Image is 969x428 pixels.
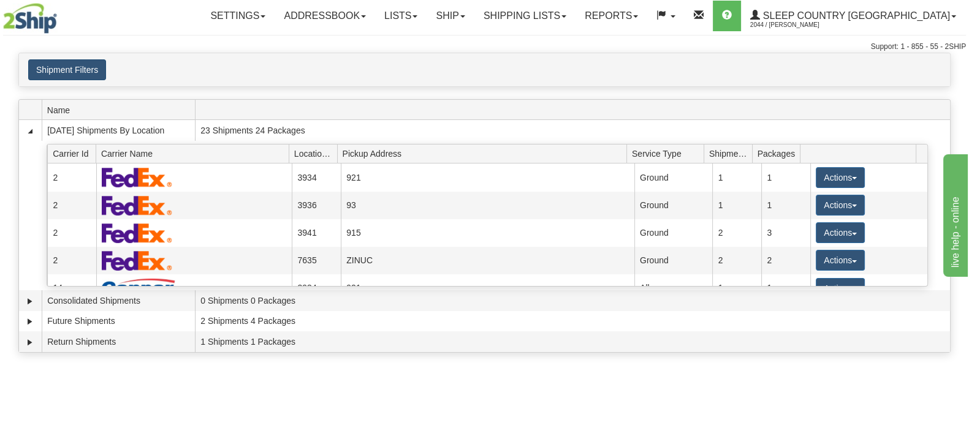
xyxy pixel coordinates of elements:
td: 921 [341,274,634,302]
td: 2 [47,247,96,274]
td: 2 [47,219,96,247]
td: Ground [634,163,713,191]
td: 1 [761,163,810,191]
button: Actions [816,250,865,271]
td: 1 [761,274,810,302]
td: All [634,274,713,302]
a: Shipping lists [474,1,576,31]
td: 1 [761,192,810,219]
a: Collapse [24,125,36,137]
span: Service Type [632,144,704,163]
img: Canpar [102,279,175,298]
a: Ship [427,1,474,31]
td: 3936 [292,192,341,219]
a: Reports [576,1,647,31]
td: [DATE] Shipments By Location [42,120,195,141]
td: 93 [341,192,634,219]
td: 23 Shipments 24 Packages [195,120,950,141]
a: Settings [201,1,275,31]
span: Sleep Country [GEOGRAPHIC_DATA] [760,10,950,21]
td: 2 [47,163,96,191]
a: Expand [24,295,36,307]
td: 2 [712,247,761,274]
td: 1 [712,192,761,219]
td: 921 [341,163,634,191]
div: Support: 1 - 855 - 55 - 2SHIP [3,42,966,52]
td: 1 Shipments 1 Packages [195,331,950,352]
td: 14 [47,274,96,302]
td: 915 [341,219,634,247]
a: Sleep Country [GEOGRAPHIC_DATA] 2044 / [PERSON_NAME] [741,1,965,31]
button: Actions [816,222,865,243]
span: Name [47,100,195,119]
img: FedEx Express® [102,250,172,271]
td: Ground [634,192,713,219]
iframe: chat widget [941,151,968,276]
td: Consolidated Shipments [42,290,195,311]
span: Carrier Id [53,144,96,163]
td: 3934 [292,274,341,302]
span: Carrier Name [101,144,289,163]
div: live help - online [9,7,113,22]
td: 3941 [292,219,341,247]
span: Shipments [709,144,752,163]
span: Pickup Address [343,144,627,163]
button: Actions [816,278,865,299]
button: Actions [816,195,865,216]
td: 3 [761,219,810,247]
button: Actions [816,167,865,188]
img: logo2044.jpg [3,3,57,34]
td: 7635 [292,247,341,274]
td: Ground [634,219,713,247]
a: Expand [24,336,36,348]
a: Addressbook [275,1,375,31]
td: Future Shipments [42,311,195,332]
td: 2 [712,219,761,247]
span: 2044 / [PERSON_NAME] [750,19,842,31]
td: Ground [634,247,713,274]
td: 2 [47,192,96,219]
img: FedEx Express® [102,223,172,243]
a: Lists [375,1,427,31]
td: ZINUC [341,247,634,274]
span: Packages [758,144,800,163]
td: Return Shipments [42,331,195,352]
td: 2 Shipments 4 Packages [195,311,950,332]
td: 0 Shipments 0 Packages [195,290,950,311]
td: 1 [712,163,761,191]
td: 1 [712,274,761,302]
img: FedEx Express® [102,167,172,187]
span: Location Id [294,144,337,163]
img: FedEx Express® [102,195,172,216]
a: Expand [24,315,36,328]
td: 2 [761,247,810,274]
button: Shipment Filters [28,59,106,80]
td: 3934 [292,163,341,191]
